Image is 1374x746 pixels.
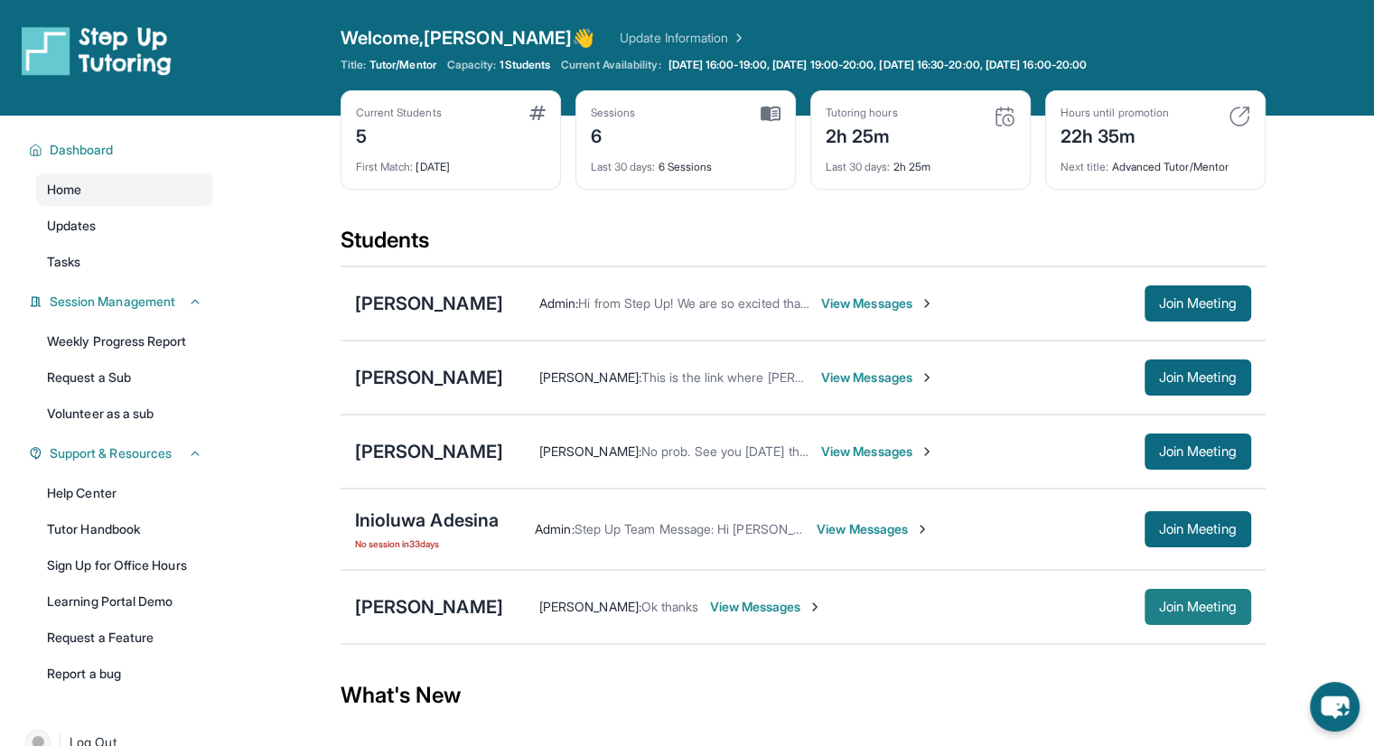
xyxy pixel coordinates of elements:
[1145,359,1251,396] button: Join Meeting
[36,397,213,430] a: Volunteer as a sub
[47,181,81,199] span: Home
[728,29,746,47] img: Chevron Right
[355,508,500,533] div: Inioluwa Adesina
[641,599,699,614] span: Ok thanks
[447,58,497,72] span: Capacity:
[709,598,822,616] span: View Messages
[341,25,595,51] span: Welcome, [PERSON_NAME] 👋
[641,443,827,459] span: No prob. See you [DATE] then. :)
[620,29,746,47] a: Update Information
[920,370,934,385] img: Chevron-Right
[355,291,503,316] div: [PERSON_NAME]
[529,106,546,120] img: card
[591,120,636,149] div: 6
[1159,446,1237,457] span: Join Meeting
[36,621,213,654] a: Request a Feature
[826,106,898,120] div: Tutoring hours
[50,293,175,311] span: Session Management
[36,361,213,394] a: Request a Sub
[920,296,934,311] img: Chevron-Right
[47,253,80,271] span: Tasks
[1145,589,1251,625] button: Join Meeting
[1061,160,1109,173] span: Next title :
[668,58,1087,72] span: [DATE] 16:00-19:00, [DATE] 19:00-20:00, [DATE] 16:30-20:00, [DATE] 16:00-20:00
[539,599,641,614] span: [PERSON_NAME] :
[36,246,213,278] a: Tasks
[817,520,930,538] span: View Messages
[761,106,780,122] img: card
[42,293,202,311] button: Session Management
[826,160,891,173] span: Last 30 days :
[1061,149,1250,174] div: Advanced Tutor/Mentor
[1229,106,1250,127] img: card
[591,160,656,173] span: Last 30 days :
[42,141,202,159] button: Dashboard
[1145,285,1251,322] button: Join Meeting
[36,549,213,582] a: Sign Up for Office Hours
[1310,682,1360,732] button: chat-button
[1159,298,1237,309] span: Join Meeting
[665,58,1090,72] a: [DATE] 16:00-19:00, [DATE] 19:00-20:00, [DATE] 16:30-20:00, [DATE] 16:00-20:00
[36,210,213,242] a: Updates
[821,443,934,461] span: View Messages
[356,149,546,174] div: [DATE]
[355,594,503,620] div: [PERSON_NAME]
[356,160,414,173] span: First Match :
[539,295,578,311] span: Admin :
[50,141,114,159] span: Dashboard
[915,522,930,536] img: Chevron-Right
[1145,511,1251,547] button: Join Meeting
[539,369,641,385] span: [PERSON_NAME] :
[1061,106,1169,120] div: Hours until promotion
[36,513,213,546] a: Tutor Handbook
[535,521,574,536] span: Admin :
[22,25,172,76] img: logo
[808,600,822,614] img: Chevron-Right
[36,585,213,618] a: Learning Portal Demo
[355,439,503,464] div: [PERSON_NAME]
[1159,601,1237,612] span: Join Meeting
[561,58,660,72] span: Current Availability:
[591,106,636,120] div: Sessions
[341,226,1266,266] div: Students
[356,106,442,120] div: Current Students
[36,325,213,358] a: Weekly Progress Report
[500,58,550,72] span: 1 Students
[355,365,503,390] div: [PERSON_NAME]
[826,120,898,149] div: 2h 25m
[821,294,934,312] span: View Messages
[47,217,97,235] span: Updates
[356,120,442,149] div: 5
[920,444,934,459] img: Chevron-Right
[355,536,500,551] span: No session in 33 days
[826,149,1015,174] div: 2h 25m
[341,58,366,72] span: Title:
[1061,120,1169,149] div: 22h 35m
[1159,524,1237,535] span: Join Meeting
[36,657,213,690] a: Report a bug
[341,656,1266,735] div: What's New
[1159,372,1237,383] span: Join Meeting
[369,58,436,72] span: Tutor/Mentor
[821,368,934,387] span: View Messages
[42,444,202,462] button: Support & Resources
[36,477,213,509] a: Help Center
[50,444,172,462] span: Support & Resources
[1145,434,1251,470] button: Join Meeting
[539,443,641,459] span: [PERSON_NAME] :
[994,106,1015,127] img: card
[591,149,780,174] div: 6 Sessions
[36,173,213,206] a: Home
